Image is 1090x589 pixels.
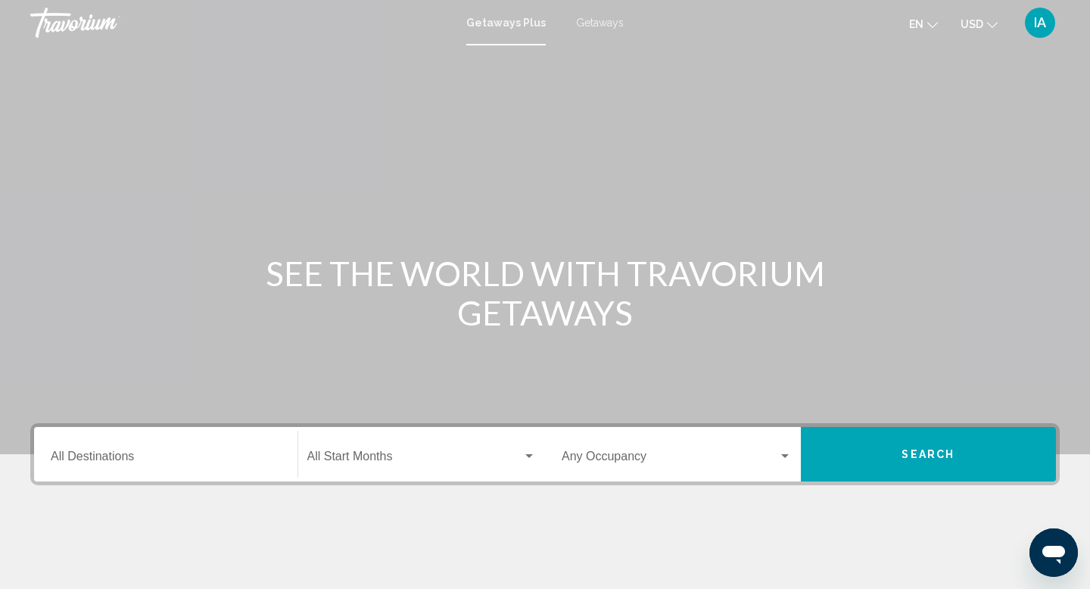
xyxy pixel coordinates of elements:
div: Search widget [34,427,1056,481]
a: Getaways Plus [466,17,546,29]
a: Travorium [30,8,451,38]
button: User Menu [1020,7,1060,39]
span: USD [961,18,983,30]
iframe: Кнопка запуска окна обмена сообщениями [1029,528,1078,577]
button: Change currency [961,13,998,35]
span: Search [902,449,955,461]
button: Change language [909,13,938,35]
h1: SEE THE WORLD WITH TRAVORIUM GETAWAYS [261,254,829,332]
span: IA [1034,15,1046,30]
button: Search [801,427,1057,481]
span: en [909,18,923,30]
a: Getaways [576,17,624,29]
